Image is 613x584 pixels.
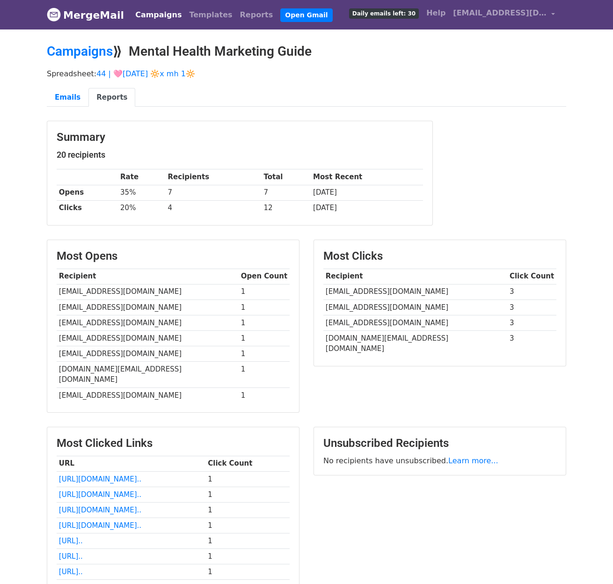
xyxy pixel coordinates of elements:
[323,315,507,330] td: [EMAIL_ADDRESS][DOMAIN_NAME]
[59,552,83,561] a: [URL]..
[59,490,141,499] a: [URL][DOMAIN_NAME]..
[239,284,290,299] td: 1
[345,4,423,22] a: Daily emails left: 30
[57,315,239,330] td: [EMAIL_ADDRESS][DOMAIN_NAME]
[507,315,556,330] td: 3
[59,475,141,483] a: [URL][DOMAIN_NAME]..
[118,200,166,216] td: 20%
[166,185,262,200] td: 7
[47,44,113,59] a: Campaigns
[236,6,277,24] a: Reports
[323,299,507,315] td: [EMAIL_ADDRESS][DOMAIN_NAME]
[239,299,290,315] td: 1
[323,249,556,263] h3: Most Clicks
[88,88,135,107] a: Reports
[323,456,556,466] p: No recipients have unsubscribed.
[57,269,239,284] th: Recipient
[311,185,423,200] td: [DATE]
[57,249,290,263] h3: Most Opens
[239,315,290,330] td: 1
[205,487,290,502] td: 1
[507,330,556,356] td: 3
[262,169,311,185] th: Total
[262,200,311,216] td: 12
[57,200,118,216] th: Clicks
[323,284,507,299] td: [EMAIL_ADDRESS][DOMAIN_NAME]
[323,330,507,356] td: [DOMAIN_NAME][EMAIL_ADDRESS][DOMAIN_NAME]
[507,284,556,299] td: 3
[57,437,290,450] h3: Most Clicked Links
[205,549,290,564] td: 1
[47,44,566,59] h2: ⟫ Mental Health Marketing Guide
[205,518,290,533] td: 1
[118,169,166,185] th: Rate
[507,299,556,315] td: 3
[118,185,166,200] td: 35%
[349,8,419,19] span: Daily emails left: 30
[423,4,449,22] a: Help
[449,4,559,26] a: [EMAIL_ADDRESS][DOMAIN_NAME]
[262,185,311,200] td: 7
[47,69,566,79] p: Spreadsheet:
[311,200,423,216] td: [DATE]
[57,299,239,315] td: [EMAIL_ADDRESS][DOMAIN_NAME]
[507,269,556,284] th: Click Count
[448,456,498,465] a: Learn more...
[205,502,290,518] td: 1
[57,346,239,362] td: [EMAIL_ADDRESS][DOMAIN_NAME]
[57,456,205,471] th: URL
[323,269,507,284] th: Recipient
[239,387,290,403] td: 1
[57,284,239,299] td: [EMAIL_ADDRESS][DOMAIN_NAME]
[57,362,239,388] td: [DOMAIN_NAME][EMAIL_ADDRESS][DOMAIN_NAME]
[323,437,556,450] h3: Unsubscribed Recipients
[566,539,613,584] iframe: Chat Widget
[59,506,141,514] a: [URL][DOMAIN_NAME]..
[453,7,547,19] span: [EMAIL_ADDRESS][DOMAIN_NAME]
[59,537,83,545] a: [URL]..
[59,521,141,530] a: [URL][DOMAIN_NAME]..
[205,471,290,487] td: 1
[57,330,239,346] td: [EMAIL_ADDRESS][DOMAIN_NAME]
[280,8,332,22] a: Open Gmail
[59,568,83,576] a: [URL]..
[205,564,290,580] td: 1
[57,131,423,144] h3: Summary
[57,387,239,403] td: [EMAIL_ADDRESS][DOMAIN_NAME]
[239,269,290,284] th: Open Count
[166,169,262,185] th: Recipients
[47,5,124,25] a: MergeMail
[205,533,290,549] td: 1
[239,362,290,388] td: 1
[47,88,88,107] a: Emails
[47,7,61,22] img: MergeMail logo
[205,456,290,471] th: Click Count
[239,346,290,362] td: 1
[57,150,423,160] h5: 20 recipients
[239,330,290,346] td: 1
[57,185,118,200] th: Opens
[96,69,195,78] a: 44 | 🩷[DATE] 🔆x mh 1🔆
[311,169,423,185] th: Most Recent
[166,200,262,216] td: 4
[131,6,185,24] a: Campaigns
[185,6,236,24] a: Templates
